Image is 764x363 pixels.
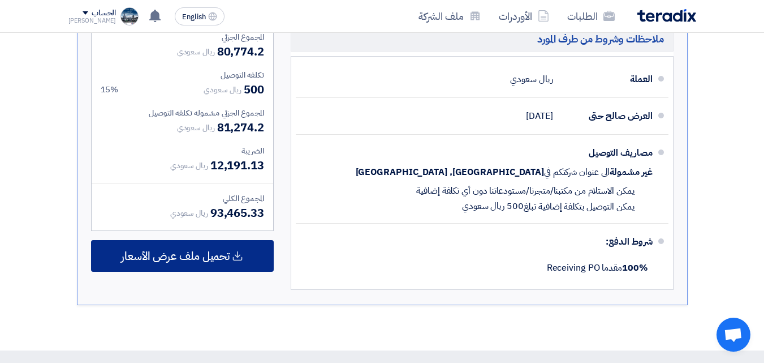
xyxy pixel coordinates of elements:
div: المجموع الكلي [101,193,264,204]
div: مصاريف التوصيل [562,139,653,166]
div: الضريبة [101,145,264,157]
img: _____1734956396463.jpg [120,7,139,25]
div: الحساب [92,8,116,18]
div: العرض صالح حتى [562,103,653,130]
span: 81,274.2 [217,119,264,136]
span: 500 [244,81,264,98]
span: ريال سعودي [170,160,208,172]
span: تحميل ملف عرض الأسعار [121,251,230,261]
span: English [182,13,206,21]
img: Teradix logo [637,9,696,22]
span: يمكن الاستلام من مكتبنا/متجرنا/مستودعاتنا دون أي تكلفة إضافية [416,185,634,197]
button: English [175,7,225,25]
a: ملف الشركة [409,3,490,29]
a: الطلبات [558,3,624,29]
span: مقدما Receiving PO [547,261,648,275]
span: غير مشمولة [610,166,652,178]
div: ريال سعودي [510,69,553,90]
span: [DATE] [526,110,553,122]
div: شروط الدفع: [314,228,653,255]
span: الى عنوان شركتكم في [544,166,610,178]
div: 15% [101,83,119,96]
span: ريال سعودي [204,84,241,96]
div: العملة [562,66,653,93]
div: المجموع الجزئي [101,31,264,43]
span: 93,465.33 [210,204,264,221]
span: ريال سعودي [177,46,215,58]
div: المجموع الجزئي مشموله تكلفه التوصيل [101,107,264,119]
strong: 100% [622,261,648,275]
span: 500 ريال سعودي [462,200,524,212]
div: تكلفه التوصيل [101,69,264,81]
span: [GEOGRAPHIC_DATA], [GEOGRAPHIC_DATA] [356,166,544,178]
span: ريال سعودي [177,122,215,134]
span: 80,774.2 [217,43,264,60]
div: Open chat [716,318,750,352]
div: [PERSON_NAME] [68,18,116,24]
h5: ملاحظات وشروط من طرف المورد [291,26,674,52]
span: يمكن التوصيل بتكلفة إضافية تبلغ [524,201,634,212]
span: 12,191.13 [210,157,264,174]
span: ريال سعودي [170,207,208,219]
a: الأوردرات [490,3,558,29]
